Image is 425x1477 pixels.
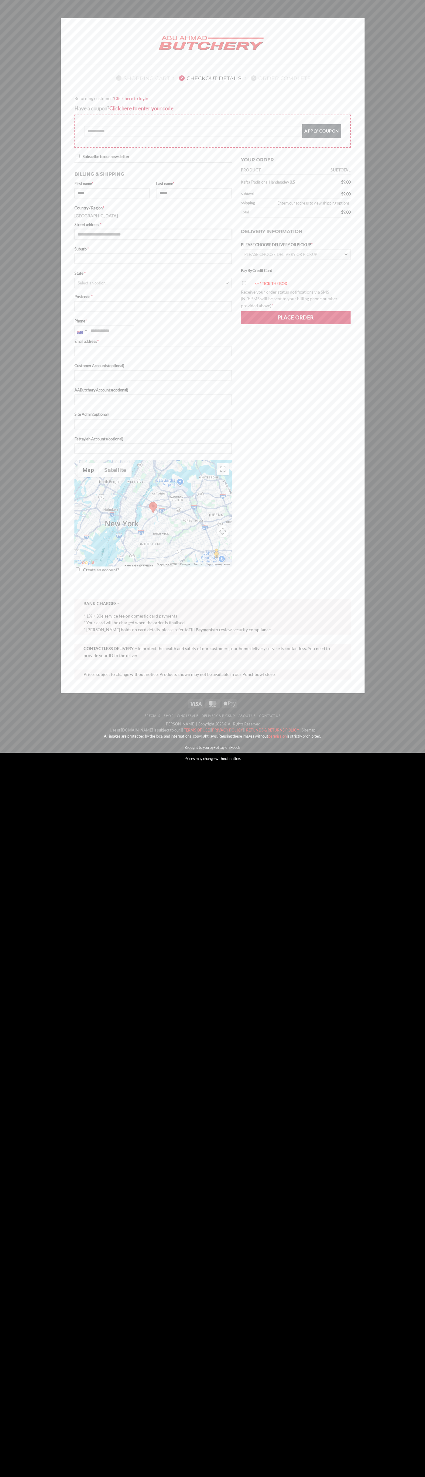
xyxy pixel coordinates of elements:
[74,213,118,218] strong: [GEOGRAPHIC_DATA]
[183,728,210,732] a: TERMS OF USE
[75,326,89,336] div: Australia: +61
[76,559,96,566] a: Open this area in Google Maps (opens a new window)
[116,75,122,81] span: 1
[177,714,198,718] a: Wholesale
[74,246,232,252] label: Suburb
[87,246,89,251] abbr: required
[302,124,341,138] button: Apply coupon
[84,627,272,632] span: * [PERSON_NAME] holds no card details, please refer to to review security compliance.
[341,191,351,196] bdi: 9.00
[99,463,132,477] button: Show satellite imagery
[83,154,129,159] span: Subscribe to our newsletter
[85,318,87,323] abbr: required
[341,180,351,184] bdi: 9.00
[241,153,351,164] h3: Your order
[173,181,174,186] abbr: required
[84,613,177,618] span: * 1% + 30¢ service fee on domestic card payments
[217,525,229,537] button: Map camera controls
[249,282,255,286] img: arrow-blink.gif
[83,567,119,572] span: Create an account?
[241,222,351,242] h3: Delivery Information
[259,714,280,718] a: Contact Us
[241,175,320,189] td: Kafta Traditional Handmade
[65,721,360,762] div: [PERSON_NAME] | Copyright 2025 © All Rights Reserved Use of [DOMAIN_NAME] is subject to our || || ||
[164,714,173,718] a: SHOP
[268,734,287,738] a: permission
[201,714,235,718] a: Delivery & Pickup
[93,412,109,417] span: (optional)
[157,563,190,566] span: Map data ©2025 Google
[74,363,232,369] label: Customer Accounts
[76,154,80,158] input: Subscribe to our newsletter
[194,563,202,566] a: Terms
[341,180,343,184] span: $
[84,271,86,276] abbr: required
[107,436,123,441] span: (optional)
[74,411,232,417] label: Site Admin
[320,166,351,175] th: Subtotal
[100,222,101,227] abbr: required
[97,339,99,344] abbr: required
[241,199,260,208] th: Shipping
[341,191,343,196] span: $
[260,199,351,208] td: Enter your address to view shipping options.
[74,95,351,102] div: Returning customer?
[255,281,287,286] font: <-- * TICK THE BOX
[302,728,315,732] a: Sitemap
[74,181,150,187] label: First name
[241,268,272,273] label: Pay By Credit Card
[74,436,232,442] label: Fettayleh Accounts
[74,222,232,228] label: Street address
[92,181,93,186] abbr: required
[241,189,320,198] th: Subtotal
[212,728,243,732] a: PRIVACY POLICY
[125,562,153,570] button: Keyboard shortcuts
[300,728,301,732] a: -
[341,210,351,215] bdi: 9.00
[91,294,93,299] abbr: required
[74,205,232,211] label: Country / Region
[217,463,229,475] button: Toggle fullscreen view
[311,242,313,247] abbr: required
[241,242,351,248] label: PLEASE CHOOSE DELIVERY OR PICKUP
[76,559,96,566] img: Google
[76,567,80,571] input: Create an account?
[184,728,210,732] font: TERMS OF USE
[84,672,276,677] span: Prices subject to change without notice. Products shown may not be available in our Punchbowl store.
[65,733,360,739] p: All images are protected by the local and international copyright laws. Reusing these images with...
[108,363,124,368] span: (optional)
[272,303,273,308] abbr: required
[241,166,320,175] th: Product
[74,387,232,393] label: AAButchery Accounts
[246,728,299,732] font: REFUNDS & RETURNS POLICY
[241,311,351,324] button: Place order
[177,75,242,81] a: 2Checkout details
[114,75,170,81] a: 1Shopping Cart
[74,153,351,584] form: Checkout
[77,463,99,477] button: Show street map
[84,646,137,651] strong: CONTACTLESS DELIVERY –
[145,714,160,718] a: Specials
[153,32,269,55] img: Abu Ahmad Butchery
[214,745,241,750] a: Fettayleh Foods
[84,601,120,606] strong: BANK CHARGES –
[189,627,214,632] strong: Till Payments
[241,208,320,218] th: Total
[74,104,351,112] div: Have a coupon?
[74,294,232,300] label: Postcode
[287,180,295,184] strong: × 0.5
[179,75,184,81] span: 2
[112,387,128,392] span: (optional)
[242,281,246,285] input: <-- * TICK THE BOX
[84,620,186,625] span: * Your card will be charged when the order is finalised.
[114,96,148,101] a: Click here to login
[84,646,330,658] span: To protect the health and safety of our customers, our home delivery service is contactless. You ...
[74,278,232,288] span: State
[74,318,232,324] label: Phone
[238,714,256,718] a: About Us
[74,167,232,178] h3: Billing & Shipping
[65,744,360,750] p: Brought to you by
[74,270,232,276] label: State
